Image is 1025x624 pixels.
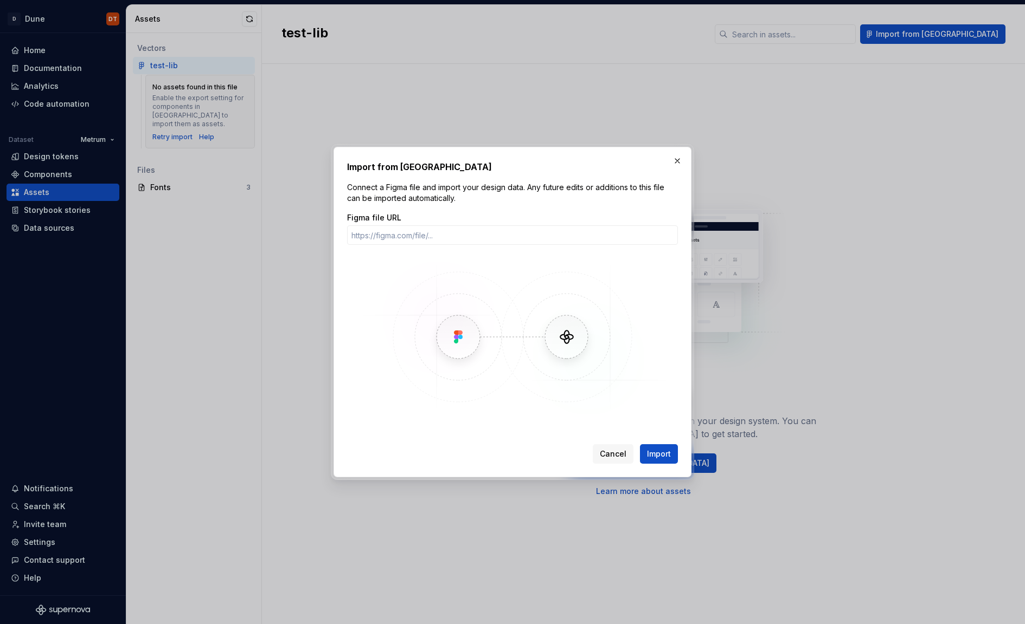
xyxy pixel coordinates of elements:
label: Figma file URL [347,212,401,223]
button: Cancel [593,444,633,464]
span: Cancel [600,448,626,459]
input: https://figma.com/file/... [347,225,678,245]
button: Import [640,444,678,464]
span: Import [647,448,671,459]
h2: Import from [GEOGRAPHIC_DATA] [347,160,678,173]
p: Connect a Figma file and import your design data. Any future edits or additions to this file can ... [347,182,678,204]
